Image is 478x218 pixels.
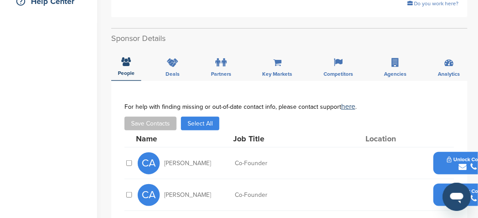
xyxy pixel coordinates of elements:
span: Agencies [384,71,407,77]
span: [PERSON_NAME] [164,160,211,166]
span: Partners [211,71,231,77]
button: Select All [181,117,219,130]
span: Competitors [324,71,353,77]
span: [PERSON_NAME] [164,192,211,198]
span: Analytics [438,71,460,77]
div: Location [365,135,432,143]
button: Save Contacts [124,117,177,130]
span: Deals [166,71,180,77]
span: Key Markets [263,71,293,77]
span: People [118,70,135,76]
div: For help with finding missing or out-of-date contact info, please contact support . [124,103,454,110]
h2: Sponsor Details [111,33,467,44]
span: CA [138,152,160,174]
a: Do you work here? [407,0,459,7]
div: Job Title [233,135,365,143]
a: here [341,102,355,111]
div: Name [136,135,233,143]
div: Co-Founder [235,160,367,166]
iframe: Button to launch messaging window [443,183,471,211]
span: Do you work here? [414,0,459,7]
span: CA [138,184,160,206]
div: Co-Founder [235,192,367,198]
